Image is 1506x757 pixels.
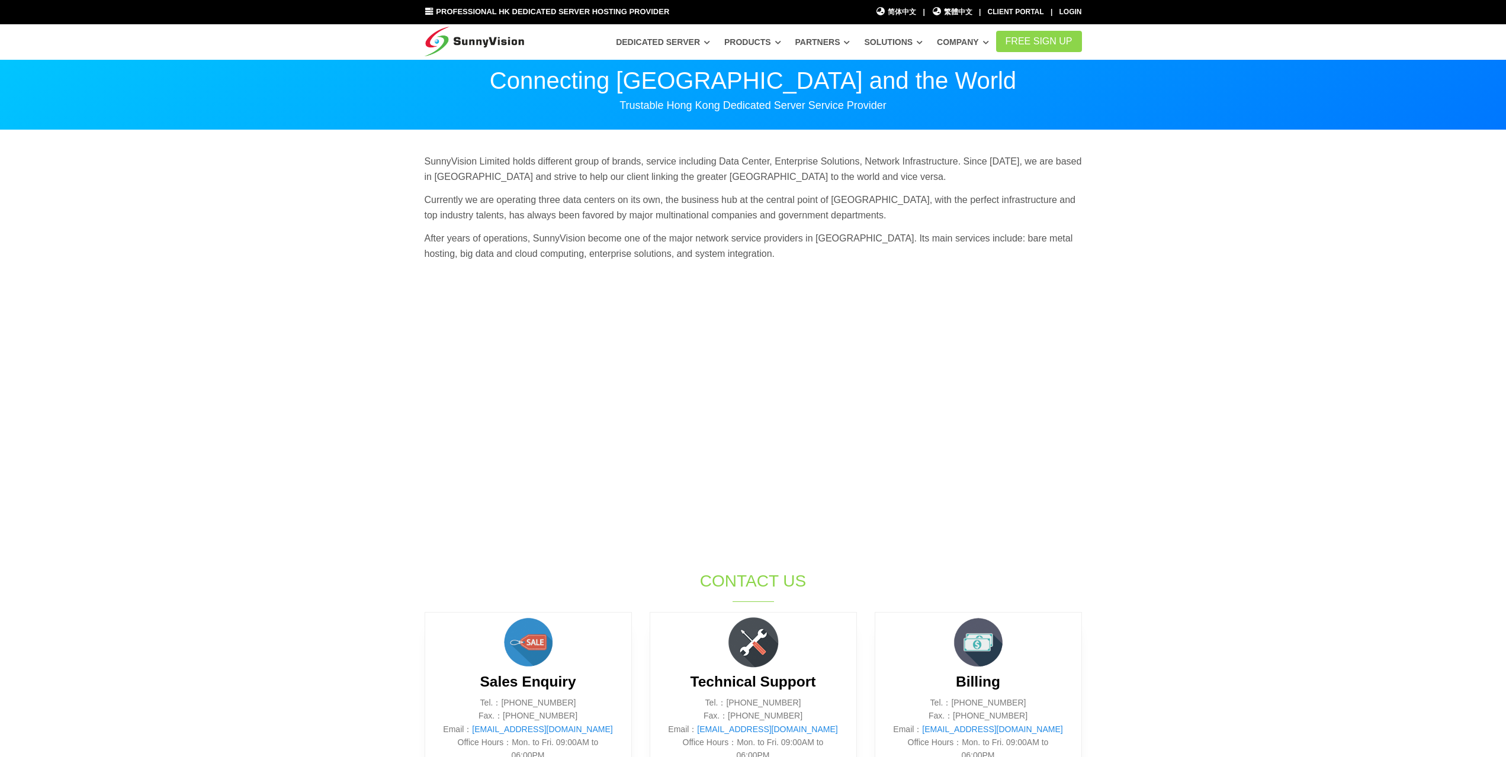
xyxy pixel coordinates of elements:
img: sales.png [499,613,558,672]
img: money.png [949,613,1008,672]
li: | [979,7,981,18]
a: [EMAIL_ADDRESS][DOMAIN_NAME] [697,724,837,734]
p: Currently we are operating three data centers on its own, the business hub at the central point o... [425,192,1082,223]
li: | [1051,7,1052,18]
b: Technical Support [691,674,816,690]
p: After years of operations, SunnyVision become one of the major network service providers in [GEOG... [425,231,1082,261]
p: Connecting [GEOGRAPHIC_DATA] and the World [425,69,1082,92]
a: Client Portal [988,8,1044,16]
h1: Contact Us [556,569,951,592]
a: 繁體中文 [932,7,972,18]
a: Solutions [864,31,923,53]
b: Billing [956,674,1000,690]
b: Sales Enquiry [480,674,576,690]
a: Products [724,31,781,53]
span: Professional HK Dedicated Server Hosting Provider [436,7,669,16]
a: 简体中文 [876,7,917,18]
a: [EMAIL_ADDRESS][DOMAIN_NAME] [922,724,1062,734]
a: FREE Sign Up [996,31,1082,52]
li: | [923,7,924,18]
img: flat-repair-tools.png [724,613,783,672]
p: SunnyVision Limited holds different group of brands, service including Data Center, Enterprise So... [425,154,1082,184]
a: Partners [795,31,850,53]
a: Company [937,31,989,53]
a: [EMAIL_ADDRESS][DOMAIN_NAME] [472,724,612,734]
a: Login [1059,8,1082,16]
a: Dedicated Server [616,31,710,53]
p: Trustable Hong Kong Dedicated Server Service Provider [425,98,1082,112]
